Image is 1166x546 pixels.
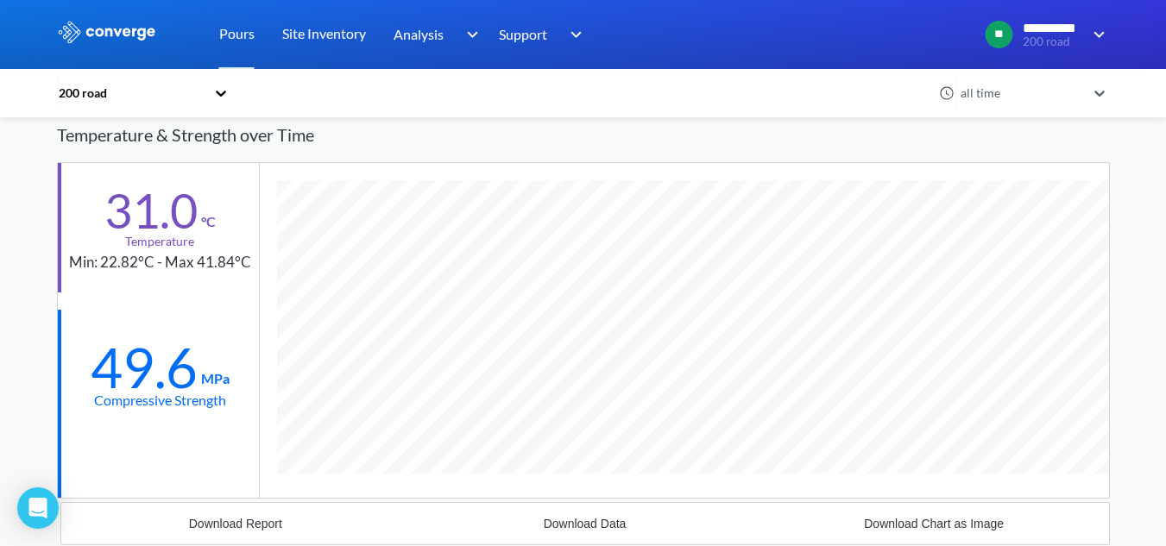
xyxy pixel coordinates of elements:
div: 200 road [57,84,205,103]
div: Temperature & Strength over Time [57,108,1110,162]
img: downArrow.svg [1082,24,1110,45]
span: Analysis [394,23,444,45]
button: Download Chart as Image [759,503,1109,544]
img: logo_ewhite.svg [57,21,157,43]
button: Download Data [410,503,759,544]
span: Support [499,23,547,45]
div: Download Chart as Image [864,517,1004,530]
span: 200 road [1023,35,1082,48]
div: Download Data [544,517,627,530]
div: all time [956,84,1086,103]
div: Compressive Strength [94,389,226,411]
div: 49.6 [91,346,198,389]
div: Open Intercom Messenger [17,487,59,529]
div: 31.0 [104,189,198,232]
img: downArrow.svg [559,24,587,45]
div: Temperature [125,232,194,251]
img: downArrow.svg [455,24,482,45]
div: Download Report [189,517,282,530]
img: icon-clock.svg [939,85,955,101]
button: Download Report [61,503,411,544]
div: Min: 22.82°C - Max 41.84°C [69,251,251,274]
